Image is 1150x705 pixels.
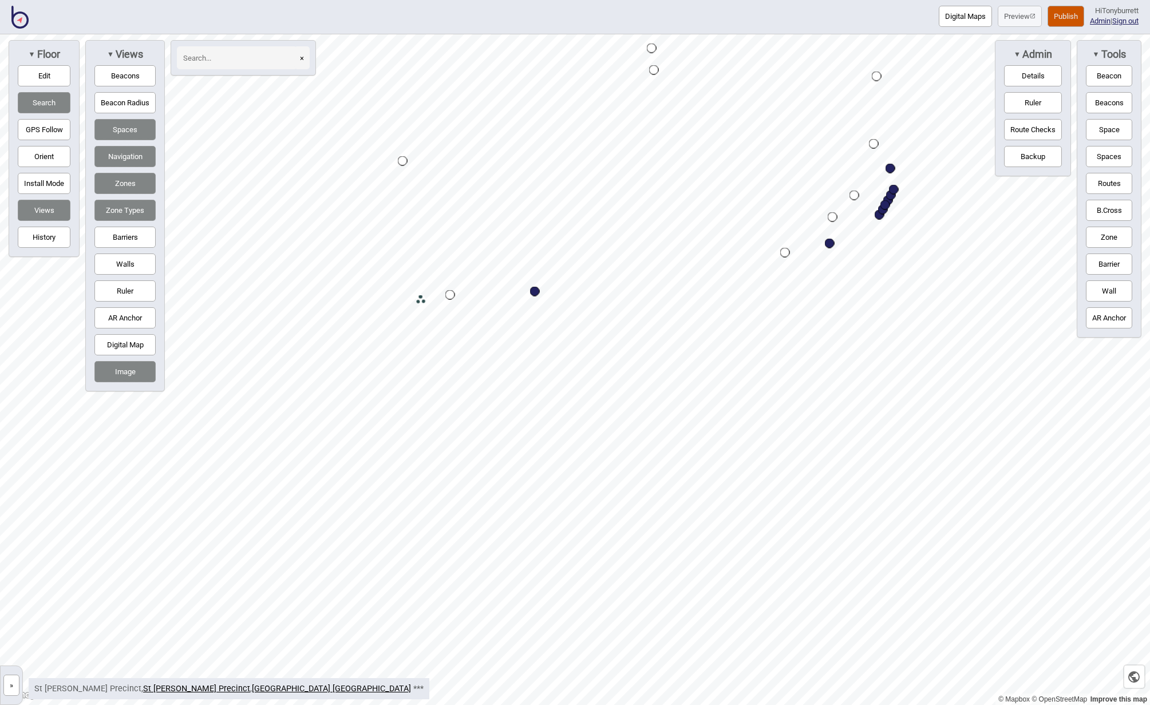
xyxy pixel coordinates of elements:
a: Admin [1090,17,1111,25]
div: Map marker [416,295,426,305]
button: × [294,46,310,69]
div: Map marker [647,43,657,53]
span: , [143,684,252,694]
div: Map marker [398,156,408,166]
button: Edit [18,65,70,86]
button: Spaces [94,119,156,140]
span: ▼ [28,50,35,58]
button: Beacons [94,65,156,86]
button: Details [1004,65,1062,86]
button: Beacons [1086,92,1132,113]
a: Mapbox [998,695,1030,703]
button: Search [18,92,70,113]
button: Beacon Radius [94,92,156,113]
button: Spaces [1086,146,1132,167]
div: Map marker [849,191,859,200]
button: Zones [94,173,156,194]
input: Search... [177,46,297,69]
button: AR Anchor [1086,307,1132,328]
div: Map marker [872,72,882,81]
div: Map marker [880,200,890,210]
button: Space [1086,119,1132,140]
div: Map marker [828,212,837,222]
span: Tools [1100,48,1126,61]
div: Map marker [869,139,879,149]
div: Map marker [825,239,835,248]
button: Install Mode [18,173,70,194]
a: OpenStreetMap [1032,695,1087,703]
a: Mapbox logo [3,688,54,702]
div: Hi Tonyburrett [1090,6,1139,16]
button: Routes [1086,173,1132,194]
button: Zone [1086,227,1132,248]
span: | [1090,17,1112,25]
button: Publish [1048,6,1084,27]
div: Map marker [649,65,659,75]
span: Admin [1021,48,1052,61]
img: BindiMaps CMS [11,6,29,29]
span: ▼ [1092,50,1099,58]
div: Map marker [780,248,790,258]
span: ▼ [107,50,114,58]
button: Route Checks [1004,119,1062,140]
button: Wall [1086,280,1132,302]
button: Barriers [94,227,156,248]
button: History [18,227,70,248]
button: Orient [18,146,70,167]
div: Map marker [886,191,896,200]
div: Map marker [445,290,455,300]
button: Beacon [1086,65,1132,86]
a: Previewpreview [998,6,1042,27]
div: Map marker [878,205,888,215]
button: Views [18,200,70,221]
div: Map marker [530,287,540,296]
button: Ruler [94,280,156,302]
button: » [3,675,19,696]
button: Digital Map [94,334,156,355]
a: St [PERSON_NAME] Precinct [143,684,250,694]
span: ▼ [1014,50,1021,58]
span: Floor [35,48,60,61]
div: Map marker [886,164,895,173]
img: preview [1030,13,1036,19]
button: Backup [1004,146,1062,167]
button: Digital Maps [939,6,992,27]
button: Zone Types [94,200,156,221]
button: Preview [998,6,1042,27]
button: AR Anchor [94,307,156,328]
div: Map marker [883,196,893,205]
a: [GEOGRAPHIC_DATA] [GEOGRAPHIC_DATA] [252,684,411,694]
button: Ruler [1004,92,1062,113]
a: Map feedback [1090,695,1147,703]
button: Barrier [1086,254,1132,275]
span: Views [114,48,143,61]
a: » [1,678,22,690]
button: GPS Follow [18,119,70,140]
button: Sign out [1112,17,1139,25]
button: B.Cross [1086,200,1132,221]
div: Map marker [875,210,884,220]
button: Walls [94,254,156,275]
div: Map marker [889,185,899,195]
button: Image [94,361,156,382]
button: Navigation [94,146,156,167]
